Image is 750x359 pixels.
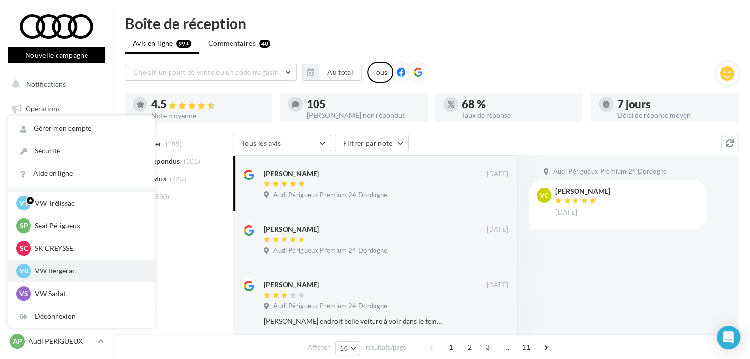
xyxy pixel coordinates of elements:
[308,343,330,352] span: Afficher
[273,246,387,255] span: Audi Périgueux Premium 24 Dordogne
[487,170,508,179] span: [DATE]
[125,64,297,81] button: Choisir un point de vente ou un code magasin
[13,336,22,346] span: AP
[555,188,610,195] div: [PERSON_NAME]
[8,118,155,140] a: Gérer mon compte
[487,225,508,234] span: [DATE]
[6,122,107,144] a: Boîte de réception99+
[8,47,105,63] button: Nouvelle campagne
[35,221,143,231] p: Seat Périgueux
[540,190,549,200] span: VC
[462,112,575,119] div: Taux de réponse
[125,16,738,30] div: Boîte de réception
[443,339,459,355] span: 1
[555,209,577,217] span: [DATE]
[307,112,420,119] div: [PERSON_NAME] non répondus
[518,339,534,355] span: 11
[717,326,740,349] div: Open Intercom Messenger
[170,175,186,183] span: (225)
[302,64,362,81] button: Au total
[264,169,319,179] div: [PERSON_NAME]
[35,289,143,299] p: VW Sarlat
[335,341,360,355] button: 10
[264,224,319,234] div: [PERSON_NAME]
[259,40,270,48] div: 40
[153,193,170,201] span: (330)
[8,332,105,351] a: AP Audi PERIGUEUX
[480,339,495,355] span: 3
[6,173,107,193] a: Campagnes
[273,302,387,311] span: Audi Périgueux Premium 24 Dordogne
[617,112,730,119] div: Délai de réponse moyen
[151,99,264,110] div: 4.5
[20,243,28,253] span: SC
[553,167,667,176] span: Audi Périgueux Premium 24 Dordogne
[19,266,29,276] span: VB
[617,99,730,110] div: 7 jours
[264,316,444,326] div: [PERSON_NAME] endroit belle voiture à voir dans le temps au moment de change de voiture
[335,135,409,151] button: Filtrer par note
[462,339,478,355] span: 2
[8,140,155,162] a: Sécurité
[6,148,107,169] a: Visibilité en ligne
[35,198,143,208] p: VW Trélissac
[319,64,362,81] button: Au total
[366,343,406,352] span: résultats/page
[26,80,66,88] span: Notifications
[26,104,60,113] span: Opérations
[487,281,508,290] span: [DATE]
[6,246,107,275] a: AFFICHAGE PRESSE MD
[241,139,281,147] span: Tous les avis
[462,99,575,110] div: 68 %
[35,266,143,276] p: VW Bergerac
[166,140,182,148] span: (109)
[233,135,331,151] button: Tous les avis
[307,99,420,110] div: 105
[133,68,279,76] span: Choisir un point de vente ou un code magasin
[208,38,256,48] span: Commentaires
[6,221,107,242] a: Médiathèque
[6,98,107,119] a: Opérations
[340,344,348,352] span: 10
[35,243,143,253] p: SK CREYSSE
[6,74,103,94] button: Notifications
[19,289,28,299] span: VS
[20,221,28,231] span: SP
[151,112,264,119] div: Note moyenne
[19,198,28,208] span: VT
[6,197,107,217] a: Contacts
[264,280,319,290] div: [PERSON_NAME]
[273,191,387,200] span: Audi Périgueux Premium 24 Dordogne
[8,162,155,184] a: Aide en ligne
[367,62,393,83] div: Tous
[29,336,94,346] p: Audi PERIGUEUX
[499,339,515,355] span: ...
[8,305,155,328] div: Déconnexion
